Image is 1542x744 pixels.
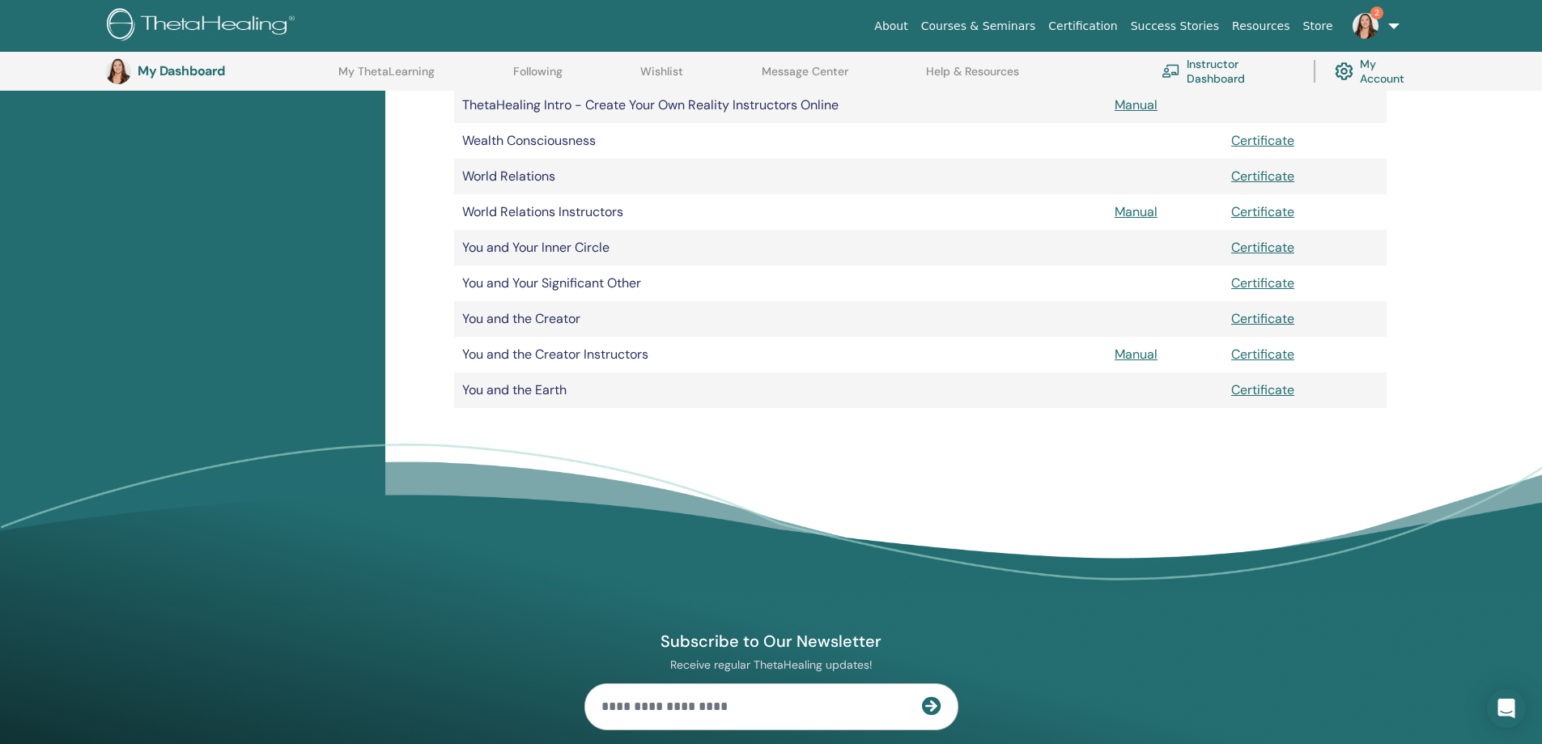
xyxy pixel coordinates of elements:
[1231,310,1294,327] a: Certificate
[454,194,1107,230] td: World Relations Instructors
[915,11,1043,41] a: Courses & Seminars
[454,159,1107,194] td: World Relations
[1115,96,1158,113] a: Manual
[584,631,958,652] h4: Subscribe to Our Newsletter
[1353,13,1378,39] img: default.jpg
[105,58,131,84] img: default.jpg
[107,8,300,45] img: logo.png
[338,65,435,91] a: My ThetaLearning
[926,65,1019,91] a: Help & Resources
[1231,203,1294,220] a: Certificate
[762,65,848,91] a: Message Center
[454,301,1107,337] td: You and the Creator
[1370,6,1383,19] span: 2
[1335,58,1353,85] img: cog.svg
[1115,346,1158,363] a: Manual
[1231,239,1294,256] a: Certificate
[1226,11,1297,41] a: Resources
[584,657,958,672] p: Receive regular ThetaHealing updates!
[454,123,1107,159] td: Wealth Consciousness
[1487,689,1526,728] div: Open Intercom Messenger
[513,65,563,91] a: Following
[1042,11,1124,41] a: Certification
[1124,11,1226,41] a: Success Stories
[868,11,914,41] a: About
[1231,132,1294,149] a: Certificate
[454,372,1107,408] td: You and the Earth
[1231,274,1294,291] a: Certificate
[1297,11,1340,41] a: Store
[454,337,1107,372] td: You and the Creator Instructors
[1162,53,1294,89] a: Instructor Dashboard
[454,87,1107,123] td: ThetaHealing Intro - Create Your Own Reality Instructors Online
[1231,381,1294,398] a: Certificate
[454,266,1107,301] td: You and Your Significant Other
[454,230,1107,266] td: You and Your Inner Circle
[1231,168,1294,185] a: Certificate
[1335,53,1421,89] a: My Account
[1115,203,1158,220] a: Manual
[1162,64,1180,78] img: chalkboard-teacher.svg
[1231,346,1294,363] a: Certificate
[640,65,683,91] a: Wishlist
[138,63,299,79] h3: My Dashboard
